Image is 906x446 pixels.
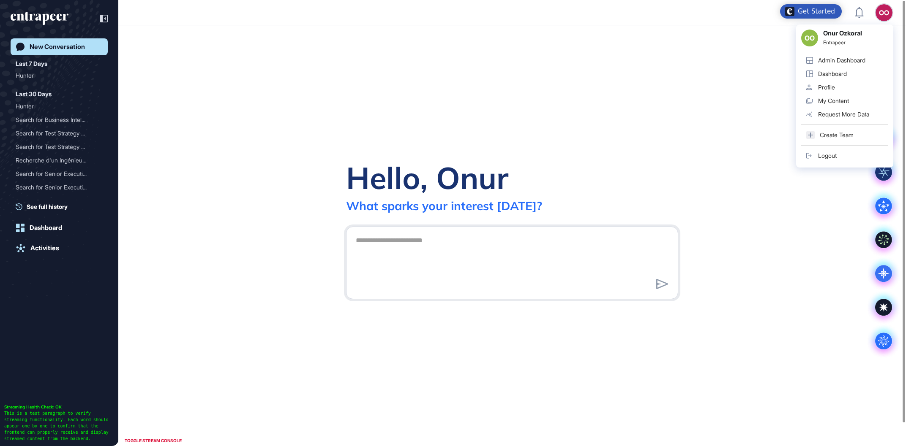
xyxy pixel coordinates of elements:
[11,12,68,25] div: entrapeer-logo
[16,167,96,181] div: Search for Senior Executi...
[16,100,96,113] div: Hunter
[798,7,835,16] div: Get Started
[876,4,892,21] button: OO
[16,113,96,127] div: Search for Business Intel...
[16,69,96,82] div: Hunter
[30,244,59,252] div: Activities
[346,159,508,197] div: Hello, Onur
[16,154,96,167] div: Recherche d'un Ingénieur ...
[30,224,62,232] div: Dashboard
[16,154,103,167] div: Recherche d'un Ingénieur en Stratégie et Plan de Test AD H/F pour la région MENA et Afrique
[16,113,103,127] div: Search for Business Intelligence Manager candidates in Turkey with Power BI skills from Nielsen, ...
[11,219,108,236] a: Dashboard
[11,240,108,257] a: Activities
[30,43,85,51] div: New Conversation
[16,202,108,211] a: See full history
[16,89,52,99] div: Last 30 Days
[16,59,47,69] div: Last 7 Days
[16,181,103,194] div: Search for Senior Executives in Digital Banking at Coop Bank, Luminor, Lunar, Tuum, and Doconomy
[123,435,184,446] div: TOGGLE STREAM CONSOLE
[16,69,103,82] div: Hunter
[27,202,68,211] span: See full history
[16,194,96,208] div: Search for Senior Executi...
[16,181,96,194] div: Search for Senior Executi...
[16,194,103,208] div: Search for Senior Executives in Digital Banking and Fintech in Estonia and Sweden
[16,167,103,181] div: Search for Senior Executives and Directors at Coop Pank AS in Digital Banking and IT
[16,140,96,154] div: Search for Test Strategy ...
[16,127,96,140] div: Search for Test Strategy ...
[16,140,103,154] div: Search for Test Strategy and Planning Engineers in Automated Driving with Experience in ADAS and ...
[16,127,103,140] div: Search for Test Strategy and Planning Engineers with Experience in L2/L3 Automated Driving and AD...
[780,4,842,19] div: Open Get Started checklist
[785,7,794,16] img: launcher-image-alternative-text
[11,38,108,55] a: New Conversation
[346,198,542,213] div: What sparks your interest [DATE]?
[16,100,103,113] div: Hunter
